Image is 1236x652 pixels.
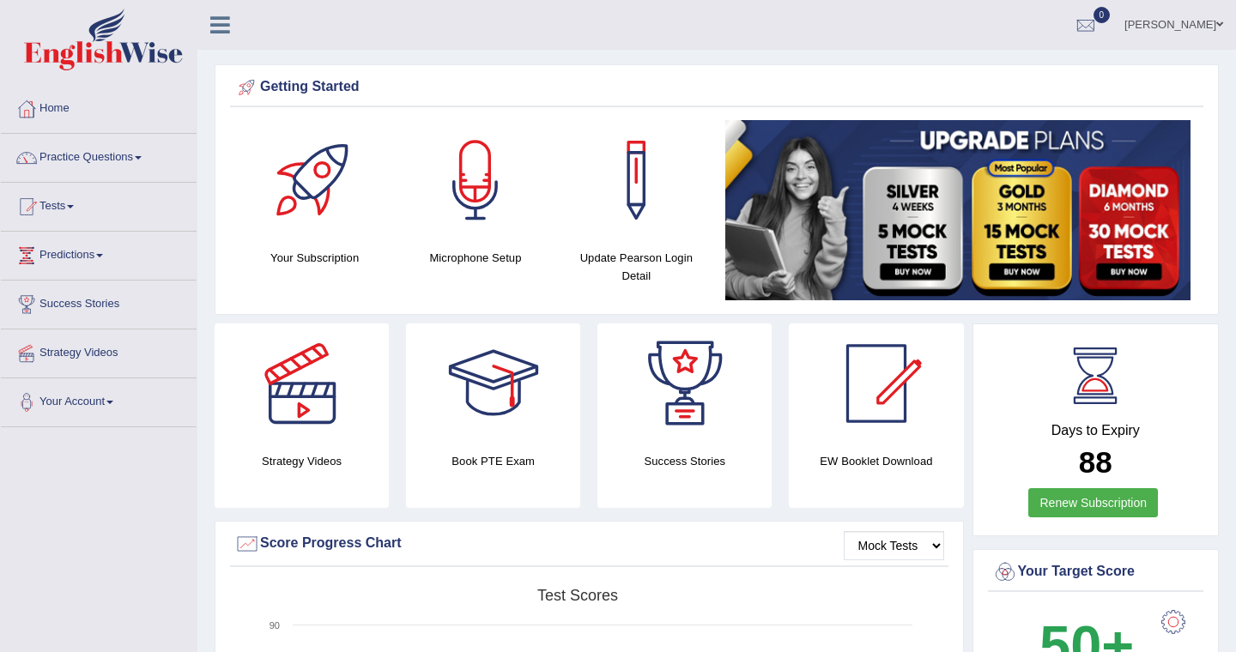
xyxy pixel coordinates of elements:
a: Home [1,85,197,128]
a: Strategy Videos [1,329,197,372]
tspan: Test scores [537,587,618,604]
h4: Your Subscription [243,249,386,267]
h4: Days to Expiry [992,423,1200,438]
h4: EW Booklet Download [789,452,963,470]
a: Renew Subscription [1028,488,1158,517]
a: Success Stories [1,281,197,323]
h4: Update Pearson Login Detail [565,249,708,285]
b: 88 [1079,445,1112,479]
span: 0 [1094,7,1111,23]
a: Practice Questions [1,134,197,177]
h4: Strategy Videos [215,452,389,470]
a: Tests [1,183,197,226]
a: Predictions [1,232,197,275]
div: Score Progress Chart [234,531,944,557]
div: Your Target Score [992,559,1200,585]
img: small5.jpg [725,120,1191,300]
a: Your Account [1,378,197,421]
h4: Book PTE Exam [406,452,580,470]
h4: Success Stories [597,452,772,470]
div: Getting Started [234,75,1199,100]
text: 90 [270,620,280,631]
h4: Microphone Setup [403,249,547,267]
